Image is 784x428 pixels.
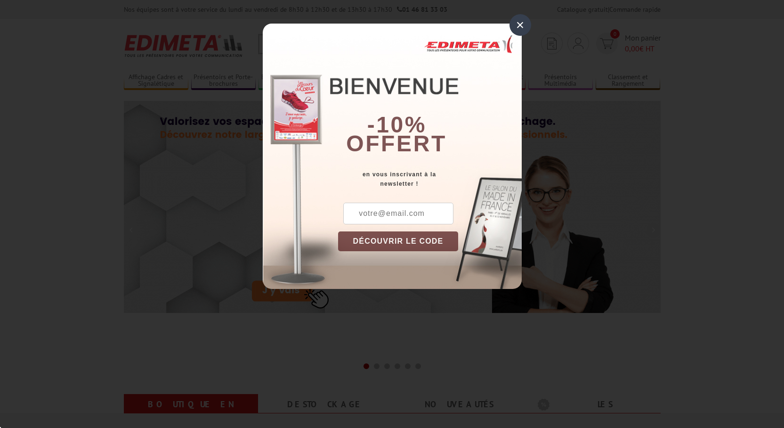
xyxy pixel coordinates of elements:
[346,131,447,156] font: offert
[338,231,459,251] button: DÉCOUVRIR LE CODE
[343,203,453,224] input: votre@email.com
[509,14,531,36] div: ×
[367,112,427,137] b: -10%
[338,170,522,189] div: en vous inscrivant à la newsletter !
